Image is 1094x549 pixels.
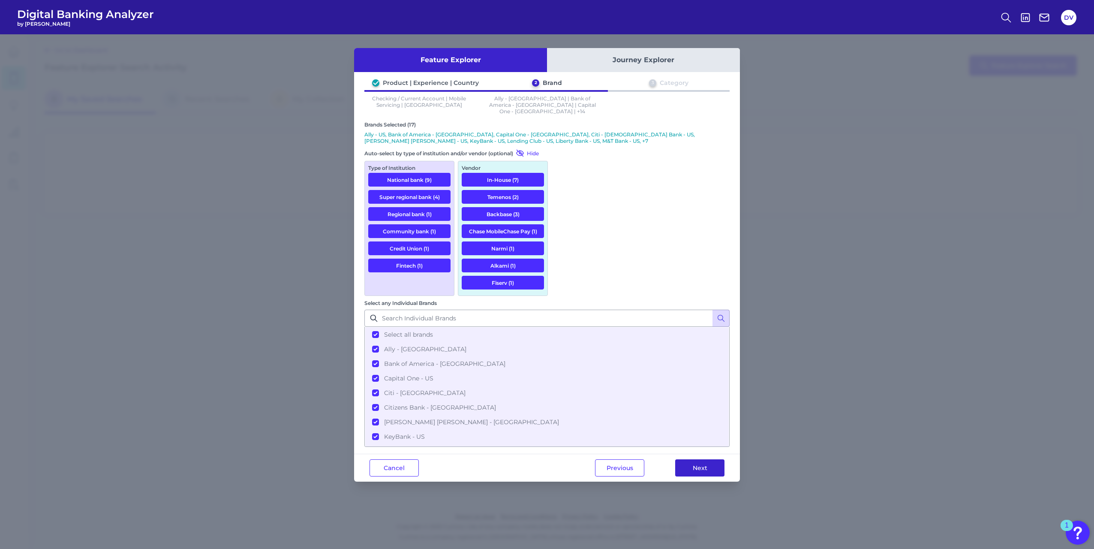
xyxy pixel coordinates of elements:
[365,444,729,459] button: Lending Club - [GEOGRAPHIC_DATA]
[364,95,474,115] p: Checking / Current Account | Mobile Servicing | [GEOGRAPHIC_DATA]
[383,79,479,87] div: Product | Experience | Country
[364,300,437,306] label: Select any Individual Brands
[365,371,729,386] button: Capital One - US
[513,149,539,157] button: Hide
[364,310,730,327] input: Search Individual Brands
[368,259,451,272] button: Fintech (1)
[1066,521,1090,545] button: Open Resource Center, 1 new notification
[384,389,466,397] span: Citi - [GEOGRAPHIC_DATA]
[384,404,496,411] span: Citizens Bank - [GEOGRAPHIC_DATA]
[365,327,729,342] button: Select all brands
[462,241,544,255] button: Narmi (1)
[368,173,451,187] button: National bank (9)
[365,386,729,400] button: Citi - [GEOGRAPHIC_DATA]
[543,79,562,87] div: Brand
[354,48,547,72] button: Feature Explorer
[462,276,544,290] button: Fiserv (1)
[462,259,544,272] button: Alkami (1)
[532,79,539,87] div: 2
[368,165,451,171] div: Type of Institution
[370,459,419,477] button: Cancel
[1065,525,1069,537] div: 1
[364,149,548,157] div: Auto-select by type of institution and/or vendor (optional)
[384,418,559,426] span: [PERSON_NAME] [PERSON_NAME] - [GEOGRAPHIC_DATA]
[595,459,644,477] button: Previous
[368,224,451,238] button: Community bank (1)
[17,21,154,27] span: by [PERSON_NAME]
[365,342,729,356] button: Ally - [GEOGRAPHIC_DATA]
[660,79,688,87] div: Category
[462,173,544,187] button: In-House (7)
[675,459,724,477] button: Next
[384,331,433,338] span: Select all brands
[547,48,740,72] button: Journey Explorer
[364,121,730,128] div: Brands Selected (17)
[462,165,544,171] div: Vendor
[365,429,729,444] button: KeyBank - US
[17,8,154,21] span: Digital Banking Analyzer
[488,95,598,115] p: Ally - [GEOGRAPHIC_DATA] | Bank of America - [GEOGRAPHIC_DATA] | Capital One - [GEOGRAPHIC_DATA] ...
[384,374,433,382] span: Capital One - US
[462,190,544,204] button: Temenos (2)
[368,207,451,221] button: Regional bank (1)
[365,356,729,371] button: Bank of America - [GEOGRAPHIC_DATA]
[384,345,466,353] span: Ally - [GEOGRAPHIC_DATA]
[1061,10,1076,25] button: DV
[462,224,544,238] button: Chase MobileChase Pay (1)
[368,241,451,255] button: Credit Union (1)
[462,207,544,221] button: Backbase (3)
[384,433,425,440] span: KeyBank - US
[365,400,729,415] button: Citizens Bank - [GEOGRAPHIC_DATA]
[649,79,656,87] div: 3
[364,131,730,144] p: Ally - US, Bank of America - [GEOGRAPHIC_DATA], Capital One - [GEOGRAPHIC_DATA], Citi - [DEMOGRAP...
[365,415,729,429] button: [PERSON_NAME] [PERSON_NAME] - [GEOGRAPHIC_DATA]
[384,360,505,368] span: Bank of America - [GEOGRAPHIC_DATA]
[368,190,451,204] button: Super regional bank (4)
